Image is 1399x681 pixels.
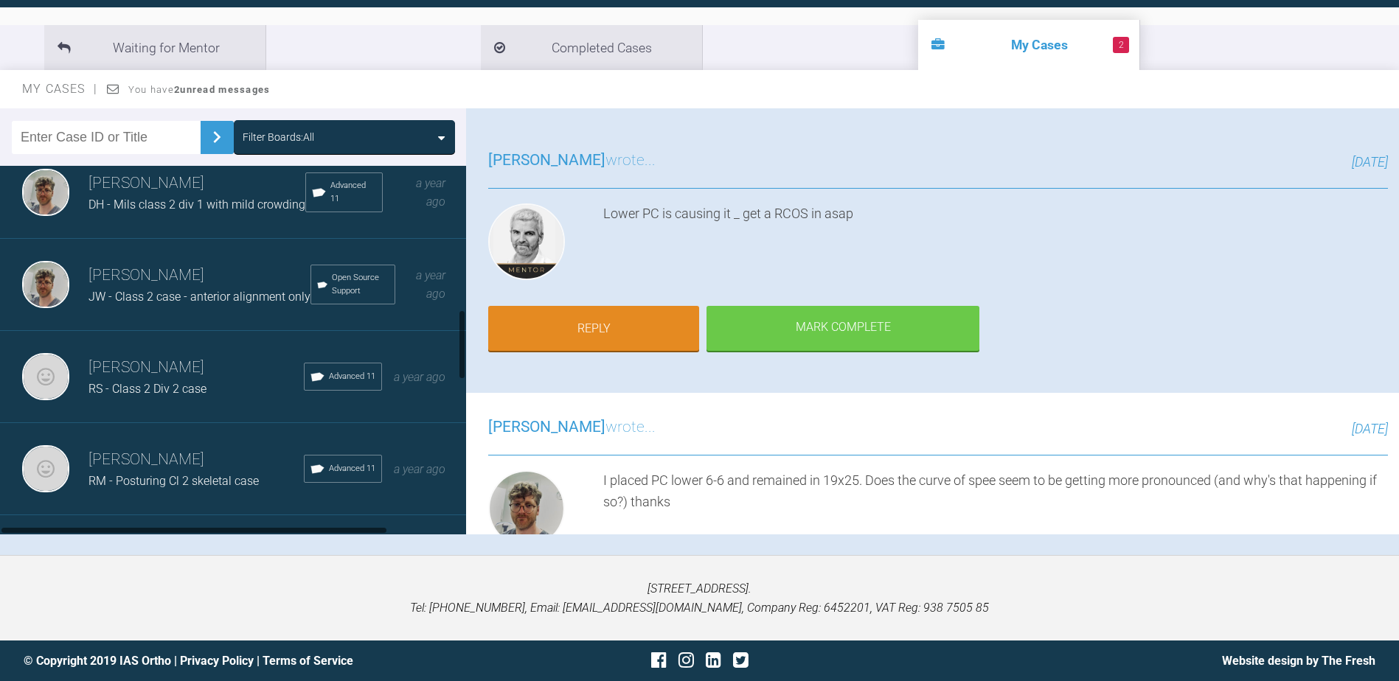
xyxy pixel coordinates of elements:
span: Advanced 11 [330,179,376,206]
a: Website design by The Fresh [1222,654,1375,668]
span: 2 [1113,37,1129,53]
div: I placed PC lower 6-6 and remained in 19x25. Does the curve of spee seem to be getting more prono... [603,470,1388,553]
span: a year ago [416,176,445,209]
img: Rohini Babber [22,353,69,400]
span: RS - Class 2 Div 2 case [88,382,206,396]
img: chevronRight.28bd32b0.svg [205,125,229,149]
p: [STREET_ADDRESS]. Tel: [PHONE_NUMBER], Email: [EMAIL_ADDRESS][DOMAIN_NAME], Company Reg: 6452201,... [24,579,1375,617]
img: Thomas Friar [488,470,565,547]
img: Ross Hobson [488,203,565,280]
h3: [PERSON_NAME] [88,355,304,380]
span: My Cases [22,82,98,96]
a: Privacy Policy [180,654,254,668]
strong: 2 unread messages [174,84,270,95]
span: [DATE] [1352,154,1388,170]
h3: wrote... [488,148,656,173]
div: Lower PC is causing it _ get a RCOS in asap [603,203,1388,286]
span: Advanced 11 [329,370,375,383]
li: My Cases [918,20,1139,70]
h3: wrote... [488,415,656,440]
span: DH - Mils class 2 div 1 with mild crowding [88,198,305,212]
span: Open Source Support [332,271,389,298]
img: Thomas Friar [22,261,69,308]
h3: [PERSON_NAME] [88,171,305,196]
h3: [PERSON_NAME] [88,263,310,288]
h3: [PERSON_NAME] [88,447,304,472]
span: You have [128,84,271,95]
li: Waiting for Mentor [44,25,265,70]
span: Advanced 11 [329,462,375,475]
a: Reply [488,306,699,352]
img: Thomas Friar [22,169,69,216]
span: a year ago [416,268,445,301]
span: [PERSON_NAME] [488,418,605,436]
span: a year ago [394,370,445,384]
div: © Copyright 2019 IAS Ortho | | [24,652,474,671]
div: Filter Boards: All [243,129,314,145]
span: RM - Posturing Cl 2 skeletal case [88,474,259,488]
img: Rohini Babber [22,445,69,492]
input: Enter Case ID or Title [12,121,201,154]
li: Completed Cases [481,25,702,70]
div: Mark Complete [707,306,979,352]
span: JW - Class 2 case - anterior alignment only [88,290,310,304]
span: [PERSON_NAME] [488,151,605,169]
span: a year ago [394,462,445,476]
span: [DATE] [1352,421,1388,436]
a: Terms of Service [263,654,353,668]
